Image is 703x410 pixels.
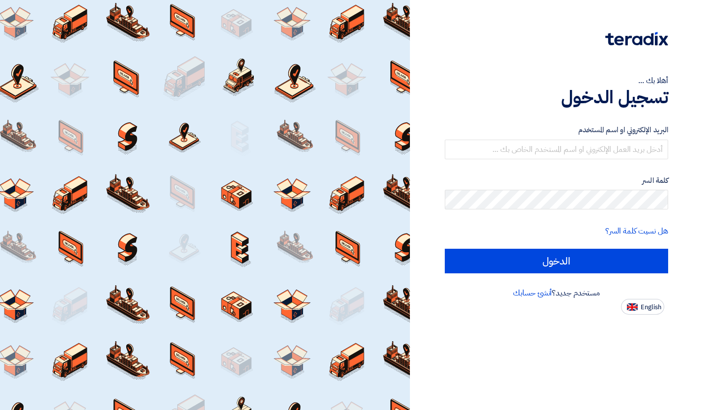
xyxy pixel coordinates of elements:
[605,225,668,237] a: هل نسيت كلمة السر؟
[445,249,668,273] input: الدخول
[445,75,668,87] div: أهلا بك ...
[445,287,668,299] div: مستخدم جديد؟
[605,32,668,46] img: Teradix logo
[445,87,668,108] h1: تسجيل الدخول
[513,287,552,299] a: أنشئ حسابك
[445,124,668,136] label: البريد الإلكتروني او اسم المستخدم
[621,299,664,315] button: English
[627,303,638,311] img: en-US.png
[641,304,661,311] span: English
[445,140,668,159] input: أدخل بريد العمل الإلكتروني او اسم المستخدم الخاص بك ...
[445,175,668,186] label: كلمة السر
